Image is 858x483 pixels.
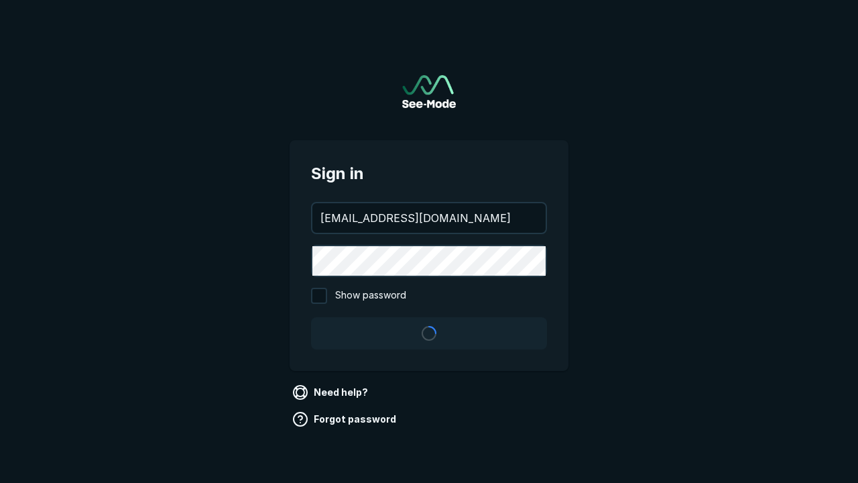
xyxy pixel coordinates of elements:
span: Show password [335,288,406,304]
span: Sign in [311,162,547,186]
a: Need help? [290,382,373,403]
img: See-Mode Logo [402,75,456,108]
input: your@email.com [312,203,546,233]
a: Go to sign in [402,75,456,108]
a: Forgot password [290,409,402,430]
